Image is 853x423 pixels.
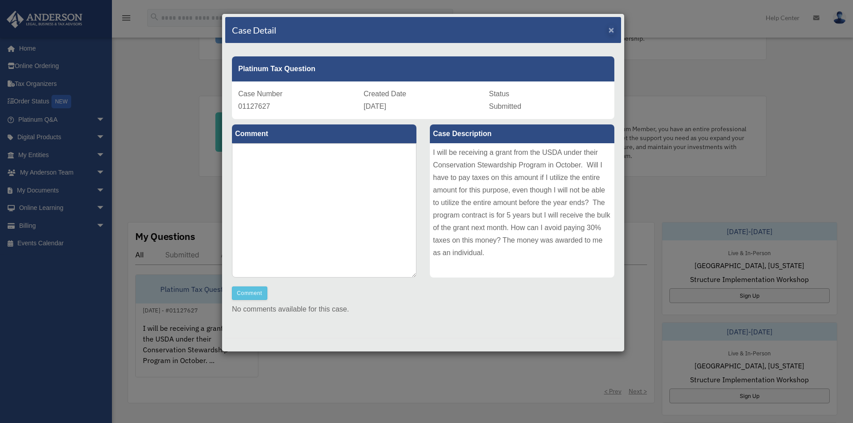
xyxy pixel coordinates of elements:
[609,25,614,35] span: ×
[232,124,416,143] label: Comment
[238,103,270,110] span: 01127627
[430,143,614,278] div: I will be receiving a grant from the USDA under their Conservation Stewardship Program in October...
[238,90,283,98] span: Case Number
[489,103,521,110] span: Submitted
[489,90,509,98] span: Status
[430,124,614,143] label: Case Description
[232,24,276,36] h4: Case Detail
[364,90,406,98] span: Created Date
[364,103,386,110] span: [DATE]
[232,303,614,316] p: No comments available for this case.
[232,56,614,81] div: Platinum Tax Question
[609,25,614,34] button: Close
[232,286,267,300] button: Comment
